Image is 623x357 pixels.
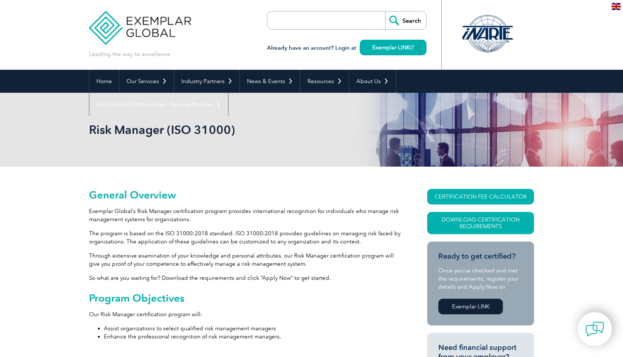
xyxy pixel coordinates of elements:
[89,122,374,137] h1: Risk Manager (ISO 31000)
[586,320,604,338] img: contact-chat.png
[438,252,523,261] h3: Ready to get certified?
[385,12,426,29] input: Search
[89,50,170,58] p: Leading the way to excellence
[89,274,400,282] p: So what are you waiting for? Download the requirements and click “Apply Now” to get started.
[427,189,534,204] a: CERTIFICATION FEE CALCULATOR
[427,212,534,234] a: Download Certification Requirements
[349,70,396,93] a: About Us
[612,3,621,10] img: en
[89,229,400,246] p: The program is based on the ISO 31000:2018 standard. ISO 31000:2018 provides guidelines on managi...
[240,70,300,93] a: News & Events
[119,70,174,93] a: Our Services
[89,70,119,93] a: Home
[267,43,426,53] h3: Already have an account? Login at
[104,324,400,333] li: Assist organizations to select qualified risk management managers
[89,189,400,201] h2: General Overview
[360,40,426,55] a: Exemplar LINK
[89,93,228,116] a: Find Certified Professional / Training Provider
[438,299,503,314] a: Exemplar LINK
[104,333,400,341] li: Enhance the professional recognition of risk management managers.
[89,207,400,223] p: Exemplar Global’s Risk Manager certification program provides international recognition for indiv...
[174,70,240,93] a: Industry Partners
[89,252,400,268] p: Through extensive examination of your knowledge and personal attributes, our Risk Manager certifi...
[410,45,414,49] img: open_square.png
[89,310,400,318] p: Our Risk Manager certification program will:
[438,266,523,291] p: Once you’ve checked and met the requirements, register your details and Apply Now on
[89,292,400,304] h2: Program Objectives
[300,70,349,93] a: Resources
